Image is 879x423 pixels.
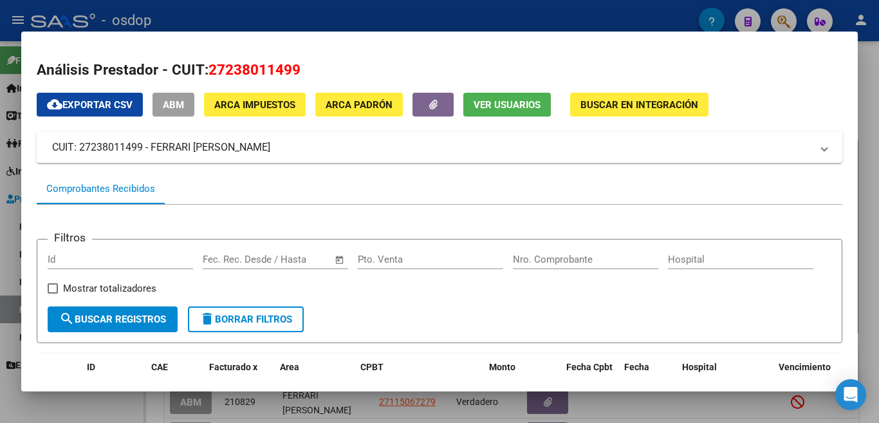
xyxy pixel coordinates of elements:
span: CPBT [360,362,384,372]
button: Buscar Registros [48,306,178,332]
span: Area [280,362,299,372]
mat-expansion-panel-header: CUIT: 27238011499 - FERRARI [PERSON_NAME] [37,132,842,163]
span: Facturado x Orden De [209,362,257,387]
datatable-header-cell: Monto [484,353,561,410]
button: Open calendar [333,252,347,267]
div: Comprobantes Recibidos [46,182,155,196]
datatable-header-cell: Vencimiento Auditoría [773,353,831,410]
h3: Filtros [48,229,92,246]
button: ARCA Padrón [315,93,403,117]
button: Ver Usuarios [463,93,551,117]
span: Hospital [682,362,717,372]
button: ARCA Impuestos [204,93,306,117]
mat-icon: cloud_download [47,97,62,112]
input: Fecha inicio [203,254,255,265]
span: ID [87,362,95,372]
datatable-header-cell: Fecha Cpbt [561,353,619,410]
div: Open Intercom Messenger [835,379,866,410]
button: Buscar en Integración [570,93,708,117]
h2: Análisis Prestador - CUIT: [37,59,842,81]
span: Borrar Filtros [199,314,292,325]
button: ABM [153,93,194,117]
span: Monto [489,362,515,372]
span: Fecha Cpbt [566,362,613,372]
datatable-header-cell: Fecha Recibido [619,353,677,410]
button: Exportar CSV [37,93,143,117]
span: Vencimiento Auditoría [779,362,831,387]
span: Buscar en Integración [580,99,698,111]
datatable-header-cell: Area [275,353,355,410]
span: Fecha Recibido [624,362,660,387]
span: ABM [163,99,184,111]
mat-panel-title: CUIT: 27238011499 - FERRARI [PERSON_NAME] [52,140,811,155]
datatable-header-cell: CPBT [355,353,484,410]
span: ARCA Padrón [326,99,393,111]
button: Borrar Filtros [188,306,304,332]
datatable-header-cell: ID [82,353,146,410]
mat-icon: search [59,311,75,326]
datatable-header-cell: Facturado x Orden De [204,353,275,410]
span: CAE [151,362,168,372]
span: ARCA Impuestos [214,99,295,111]
span: Ver Usuarios [474,99,541,111]
span: Mostrar totalizadores [63,281,156,296]
datatable-header-cell: Hospital [677,353,773,410]
datatable-header-cell: CAE [146,353,204,410]
input: Fecha fin [266,254,329,265]
span: Exportar CSV [47,99,133,111]
mat-icon: delete [199,311,215,326]
span: 27238011499 [208,61,301,78]
span: Buscar Registros [59,314,166,325]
